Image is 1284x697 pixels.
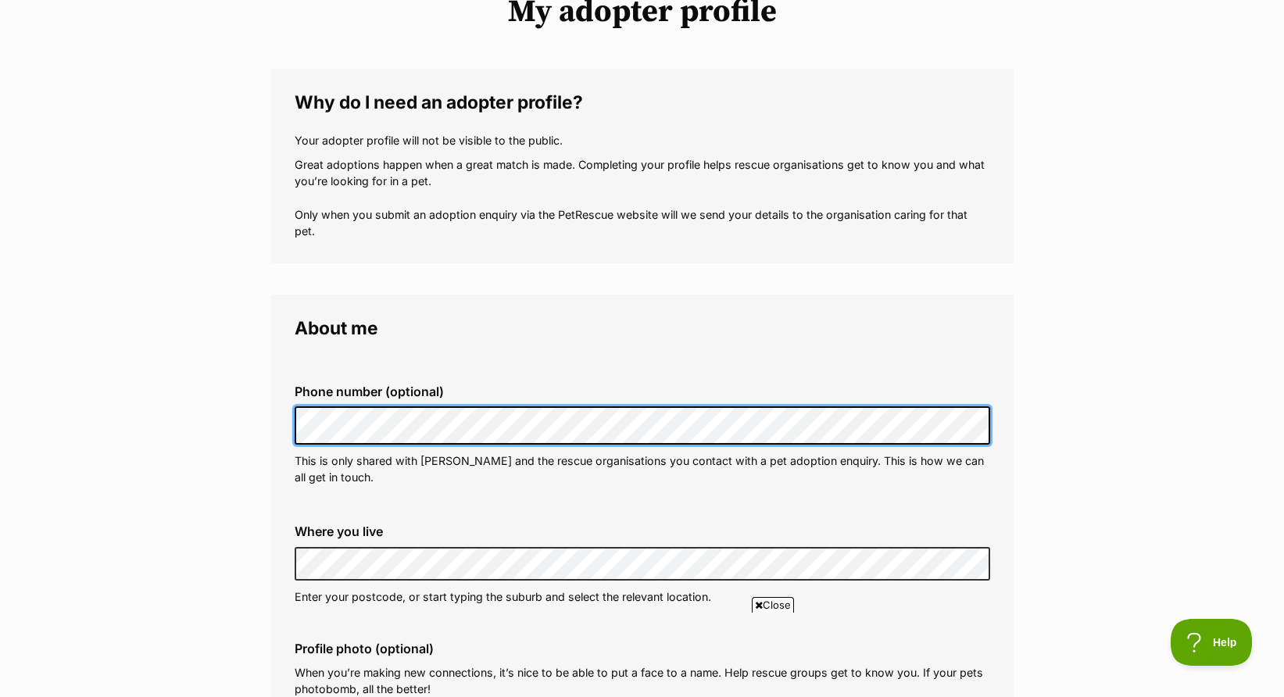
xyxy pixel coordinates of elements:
iframe: Advertisement [263,619,1021,689]
legend: Why do I need an adopter profile? [295,92,990,113]
legend: About me [295,318,990,338]
iframe: Help Scout Beacon - Open [1171,619,1253,666]
label: Where you live [295,524,990,538]
p: Enter your postcode, or start typing the suburb and select the relevant location. [295,588,990,605]
fieldset: Why do I need an adopter profile? [271,69,1014,263]
label: Phone number (optional) [295,384,990,399]
p: Your adopter profile will not be visible to the public. [295,132,990,148]
span: Close [752,597,794,613]
p: This is only shared with [PERSON_NAME] and the rescue organisations you contact with a pet adopti... [295,452,990,486]
p: Great adoptions happen when a great match is made. Completing your profile helps rescue organisat... [295,156,990,240]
